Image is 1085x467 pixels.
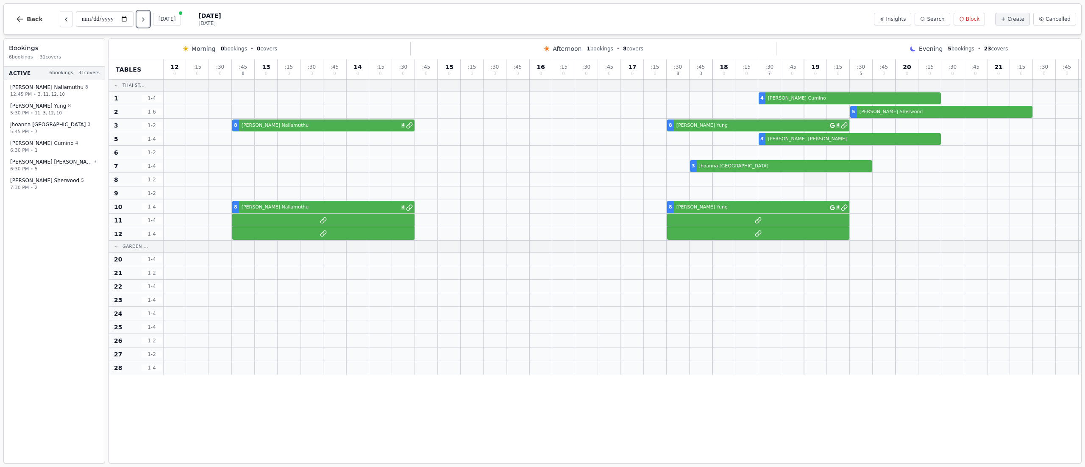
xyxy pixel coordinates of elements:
span: 0 [1043,72,1045,76]
button: Next day [137,11,150,27]
span: [PERSON_NAME] [PERSON_NAME] [10,158,92,165]
span: 1 - 2 [142,149,162,156]
span: [PERSON_NAME] Sherwood [10,177,79,184]
span: • [250,45,253,52]
span: : 45 [514,64,522,69]
span: 3 [114,121,118,130]
span: 15 [445,64,453,70]
span: 0 [997,72,1000,76]
span: Insights [886,16,906,22]
span: 10 [114,203,122,211]
span: 4 [401,123,405,128]
span: 4 [836,123,840,128]
span: : 15 [376,64,384,69]
span: 1 - 4 [142,297,162,303]
span: 1 - 6 [142,108,162,115]
span: Evening [919,44,943,53]
span: 5 [35,166,37,172]
span: : 15 [743,64,751,69]
span: 6 [114,148,118,157]
span: 12 [114,230,122,238]
span: • [978,45,981,52]
span: 12 [170,64,178,70]
span: [PERSON_NAME] Cumino [10,140,73,147]
span: : 45 [971,64,979,69]
span: bookings [220,45,247,52]
span: 1 - 4 [142,283,162,290]
span: 0 [814,72,817,76]
span: • [31,128,33,135]
span: • [31,166,33,172]
span: 0 [220,46,224,52]
span: : 45 [697,64,705,69]
span: 6:30 PM [10,147,29,154]
button: [DATE] [153,13,181,25]
span: 14 [353,64,362,70]
span: 7 [35,128,37,135]
span: Create [1007,16,1024,22]
button: Jhoanna [GEOGRAPHIC_DATA]35:45 PM•7 [6,118,103,138]
span: [PERSON_NAME] Yung [675,122,829,129]
span: 0 [608,72,610,76]
span: 23 [984,46,991,52]
span: 0 [516,72,519,76]
span: : 30 [949,64,957,69]
span: • [31,147,33,153]
span: bookings [587,45,613,52]
span: 3 [760,136,764,143]
span: 0 [974,72,976,76]
span: 6 bookings [49,69,73,77]
span: Tables [116,65,142,74]
button: Cancelled [1033,13,1076,25]
span: • [31,110,33,116]
span: 4 [760,95,764,102]
span: 0 [654,72,656,76]
span: 1 - 2 [142,351,162,358]
span: 0 [173,72,176,76]
span: covers [623,45,643,52]
span: 1 - 4 [142,324,162,331]
span: 8 [234,204,237,211]
span: 27 [114,350,122,359]
span: 11 [114,216,122,225]
span: : 45 [422,64,430,69]
span: 8 [68,103,71,110]
span: 0 [882,72,885,76]
span: 0 [257,46,260,52]
span: 0 [448,72,451,76]
span: 0 [928,72,931,76]
span: : 15 [926,64,934,69]
span: 0 [425,72,427,76]
span: 5 [860,72,862,76]
span: Jhoanna [GEOGRAPHIC_DATA] [10,121,86,128]
span: : 15 [468,64,476,69]
span: 0 [1020,72,1022,76]
span: 1 - 4 [142,231,162,237]
span: : 45 [239,64,247,69]
span: 8 [85,84,88,91]
span: 21 [994,64,1002,70]
span: 9 [114,189,118,197]
span: 0 [356,72,359,76]
span: 8 [623,46,626,52]
span: covers [984,45,1008,52]
span: 3, 11, 12, 10 [38,91,65,97]
span: 8 [676,72,679,76]
span: 1 - 4 [142,163,162,170]
span: 1 - 4 [142,203,162,210]
span: 16 [537,64,545,70]
span: bookings [948,45,974,52]
span: 8 [669,122,672,129]
span: 0 [540,72,542,76]
span: 7:30 PM [10,184,29,191]
span: 4 [75,140,78,147]
span: 1 - 4 [142,217,162,224]
span: [PERSON_NAME] [PERSON_NAME] [766,136,939,143]
span: 5:45 PM [10,128,29,135]
span: : 15 [834,64,842,69]
span: 1 - 4 [142,95,162,102]
svg: Google booking [830,123,835,128]
span: [DATE] [198,20,221,27]
h3: Bookings [9,44,100,52]
span: : 30 [308,64,316,69]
